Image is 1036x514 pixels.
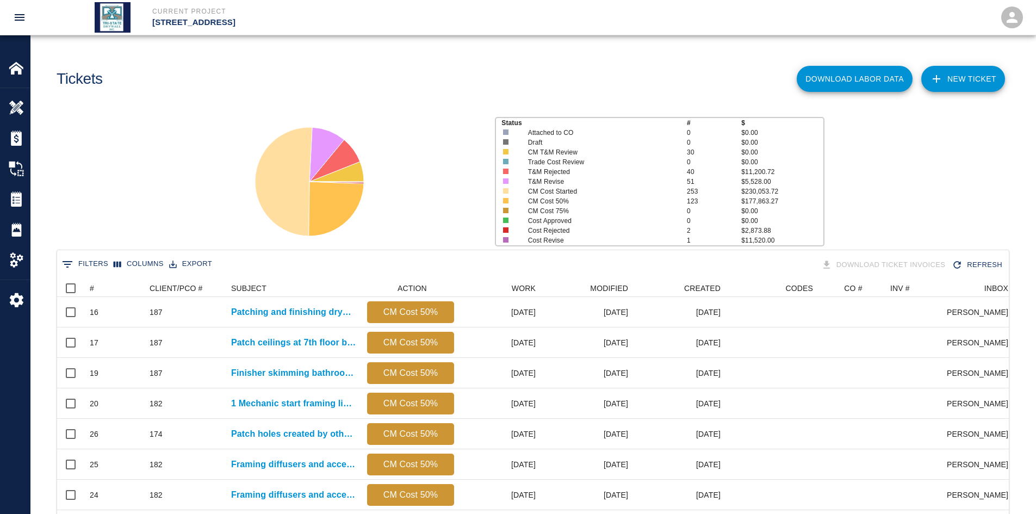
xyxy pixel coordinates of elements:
div: 187 [150,368,163,379]
div: CREATED [684,280,721,297]
div: [DATE] [634,419,726,449]
div: [PERSON_NAME] [947,327,1014,358]
a: Finisher skimming bathroom ceiling patches, light, and access panels on... [231,367,356,380]
div: [DATE] [460,358,541,388]
div: [PERSON_NAME] [947,419,1014,449]
button: open drawer [7,4,33,30]
div: [PERSON_NAME] [947,480,1014,510]
div: [DATE] [541,327,634,358]
p: T&M Rejected [528,167,671,177]
p: $0.00 [741,206,823,216]
p: $0.00 [741,138,823,147]
div: 182 [150,490,163,500]
div: [DATE] [541,388,634,419]
p: CM Cost 75% [528,206,671,216]
p: $5,528.00 [741,177,823,187]
p: $0.00 [741,128,823,138]
p: 123 [687,196,741,206]
p: CM Cost 50% [371,336,450,349]
div: [DATE] [634,449,726,480]
div: [DATE] [460,327,541,358]
p: 2 [687,226,741,236]
h1: Tickets [57,70,103,88]
div: [DATE] [541,297,634,327]
div: 187 [150,337,163,348]
div: 25 [90,459,98,470]
a: Framing diffusers and access panels 8th floor. Layout not available... [231,458,356,471]
p: 253 [687,187,741,196]
p: 0 [687,128,741,138]
div: CREATED [634,280,726,297]
div: [DATE] [541,480,634,510]
div: 174 [150,429,163,439]
div: 17 [90,337,98,348]
div: [PERSON_NAME] [947,449,1014,480]
div: [DATE] [541,358,634,388]
div: 20 [90,398,98,409]
p: CM Cost 50% [371,458,450,471]
p: $230,053.72 [741,187,823,196]
button: Select columns [111,256,166,273]
p: 1 [687,236,741,245]
iframe: Chat Widget [982,462,1036,514]
div: [DATE] [460,297,541,327]
div: ACTION [398,280,427,297]
p: CM Cost Started [528,187,671,196]
p: CM Cost 50% [371,488,450,501]
div: INV # [885,280,947,297]
div: 26 [90,429,98,439]
div: [DATE] [460,419,541,449]
p: CM Cost 50% [371,397,450,410]
div: CO # [844,280,862,297]
a: Framing diffusers and access panels 8th floor. Layout not available... [231,488,356,501]
div: # [90,280,94,297]
p: CM Cost 50% [371,428,450,441]
div: 24 [90,490,98,500]
div: ACTION [362,280,460,297]
p: 0 [687,216,741,226]
p: Cost Revise [528,236,671,245]
button: Show filters [59,256,111,273]
div: MODIFIED [590,280,628,297]
p: # [687,118,741,128]
div: CLIENT/PCO # [150,280,203,297]
div: INBOX [947,280,1014,297]
a: 1 Mechanic start framing linear diffusers and access panels in... [231,397,356,410]
div: 182 [150,398,163,409]
p: CM Cost 50% [371,306,450,319]
div: [DATE] [460,449,541,480]
div: CODES [785,280,813,297]
p: Cost Approved [528,216,671,226]
div: INV # [890,280,910,297]
div: SUBJECT [226,280,362,297]
p: [STREET_ADDRESS] [152,16,577,29]
div: WORK [512,280,536,297]
div: [PERSON_NAME] [947,297,1014,327]
p: CM Cost 50% [528,196,671,206]
div: [PERSON_NAME] [947,358,1014,388]
p: $177,863.27 [741,196,823,206]
div: CODES [726,280,818,297]
div: 19 [90,368,98,379]
p: Status [501,118,687,128]
p: Patch holes created by other trades above ceilings 8th floor. [231,428,356,441]
div: Refresh the list [950,256,1007,275]
button: Export [166,256,215,273]
p: Patching and finishing drywall at diffusers 6th floor Men's and... [231,306,356,319]
div: [PERSON_NAME] [947,388,1014,419]
div: [DATE] [541,419,634,449]
p: Trade Cost Review [528,157,671,167]
div: # [84,280,144,297]
button: Refresh [950,256,1007,275]
p: 0 [687,157,741,167]
p: $11,200.72 [741,167,823,177]
button: Download Labor Data [797,66,913,92]
p: CM Cost 50% [371,367,450,380]
p: $2,873.88 [741,226,823,236]
div: [DATE] [460,480,541,510]
img: Tri State Drywall [95,2,131,33]
p: $0.00 [741,147,823,157]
